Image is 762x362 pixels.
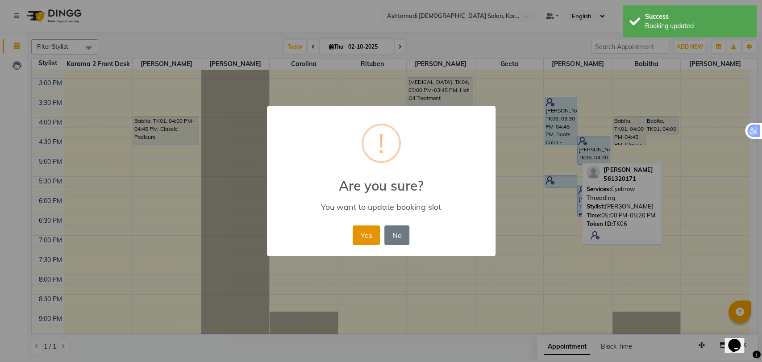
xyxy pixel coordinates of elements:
[378,125,384,161] div: !
[384,225,409,245] button: No
[279,202,482,212] div: You want to update booking slot
[645,12,750,21] div: Success
[645,21,750,31] div: Booking updated
[353,225,380,245] button: Yes
[267,167,496,194] h2: Are you sure?
[725,326,753,353] iframe: chat widget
